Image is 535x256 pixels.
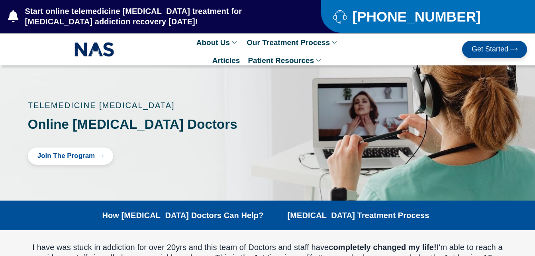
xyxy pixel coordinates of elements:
a: Articles [208,51,244,69]
p: TELEMEDICINE [MEDICAL_DATA] [28,101,253,109]
a: How [MEDICAL_DATA] Doctors Can Help? [102,211,263,220]
span: Get Started [472,45,508,53]
a: [MEDICAL_DATA] Treatment Process [288,211,429,220]
a: Join The Program [28,148,114,165]
span: [PHONE_NUMBER] [351,12,481,22]
b: completely changed my life! [329,243,437,252]
span: Join The Program [37,152,95,160]
a: Get Started [462,41,527,58]
h1: Online [MEDICAL_DATA] Doctors [28,117,253,132]
div: Click here to Join Suboxone Treatment Program with our Top Rated Online Suboxone Doctors [28,148,253,165]
a: [PHONE_NUMBER] [333,10,515,24]
img: NAS_email_signature-removebg-preview.png [74,40,114,59]
span: Start online telemedicine [MEDICAL_DATA] treatment for [MEDICAL_DATA] addiction recovery [DATE]! [23,6,289,27]
a: Patient Resources [244,51,327,69]
a: Our Treatment Process [243,33,343,51]
a: About Us [192,33,243,51]
a: Start online telemedicine [MEDICAL_DATA] treatment for [MEDICAL_DATA] addiction recovery [DATE]! [8,6,289,27]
